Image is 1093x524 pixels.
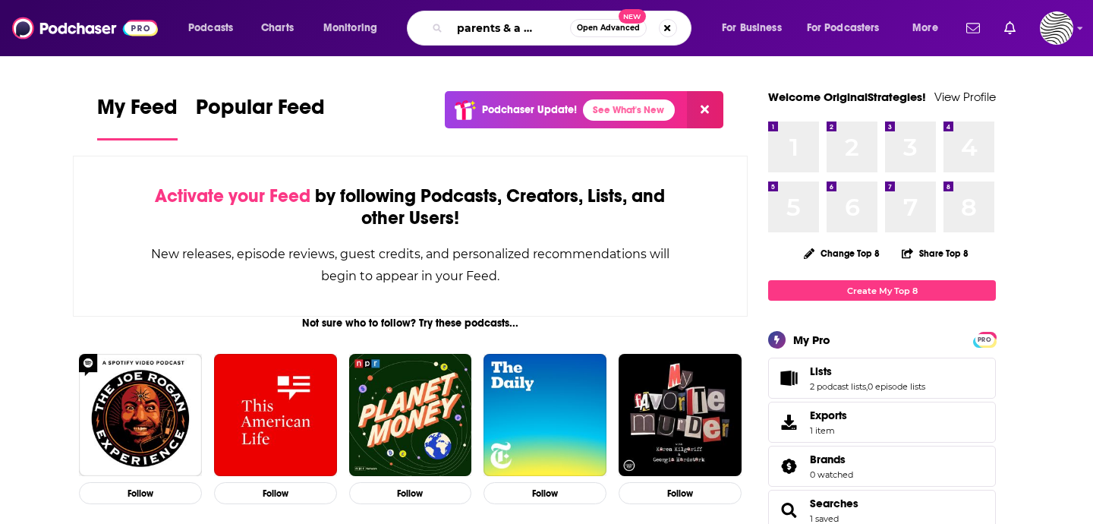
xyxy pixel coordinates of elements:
[619,9,646,24] span: New
[97,94,178,140] a: My Feed
[155,185,310,207] span: Activate your Feed
[810,469,853,480] a: 0 watched
[868,381,925,392] a: 0 episode lists
[421,11,706,46] div: Search podcasts, credits, & more...
[810,425,847,436] span: 1 item
[810,365,925,378] a: Lists
[150,243,671,287] div: New releases, episode reviews, guest credits, and personalized recommendations will begin to appe...
[793,333,830,347] div: My Pro
[975,333,994,345] a: PRO
[484,354,606,477] img: The Daily
[810,453,846,466] span: Brands
[975,334,994,346] span: PRO
[810,365,832,378] span: Lists
[810,381,866,392] a: 2 podcast lists
[807,17,880,39] span: For Podcasters
[12,14,158,43] img: Podchaser - Follow, Share and Rate Podcasts
[261,17,294,39] span: Charts
[1040,11,1073,45] span: Logged in as OriginalStrategies
[960,15,986,41] a: Show notifications dropdown
[79,354,202,477] img: The Joe Rogan Experience
[711,16,801,40] button: open menu
[619,482,742,504] button: Follow
[214,482,337,504] button: Follow
[577,24,640,32] span: Open Advanced
[570,19,647,37] button: Open AdvancedNew
[773,500,804,521] a: Searches
[810,409,847,422] span: Exports
[810,453,853,466] a: Brands
[484,482,606,504] button: Follow
[795,244,889,263] button: Change Top 8
[1040,11,1073,45] img: User Profile
[768,446,996,487] span: Brands
[482,103,577,116] p: Podchaser Update!
[349,482,472,504] button: Follow
[178,16,253,40] button: open menu
[810,513,839,524] a: 1 saved
[251,16,303,40] a: Charts
[79,482,202,504] button: Follow
[768,358,996,399] span: Lists
[768,90,926,104] a: Welcome OriginalStrategies!
[934,90,996,104] a: View Profile
[150,185,671,229] div: by following Podcasts, Creators, Lists, and other Users!
[196,94,325,129] span: Popular Feed
[773,456,804,477] a: Brands
[619,354,742,477] img: My Favorite Murder with Karen Kilgariff and Georgia Hardstark
[1040,11,1073,45] button: Show profile menu
[583,99,675,121] a: See What's New
[912,17,938,39] span: More
[449,16,570,40] input: Search podcasts, credits, & more...
[188,17,233,39] span: Podcasts
[214,354,337,477] img: This American Life
[73,317,748,330] div: Not sure who to follow? Try these podcasts...
[773,368,804,389] a: Lists
[722,17,782,39] span: For Business
[323,17,377,39] span: Monitoring
[196,94,325,140] a: Popular Feed
[901,238,969,268] button: Share Top 8
[797,16,902,40] button: open menu
[97,94,178,129] span: My Feed
[866,381,868,392] span: ,
[902,16,957,40] button: open menu
[313,16,397,40] button: open menu
[998,15,1022,41] a: Show notifications dropdown
[768,280,996,301] a: Create My Top 8
[773,412,804,433] span: Exports
[349,354,472,477] img: Planet Money
[768,402,996,443] a: Exports
[810,497,858,510] a: Searches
